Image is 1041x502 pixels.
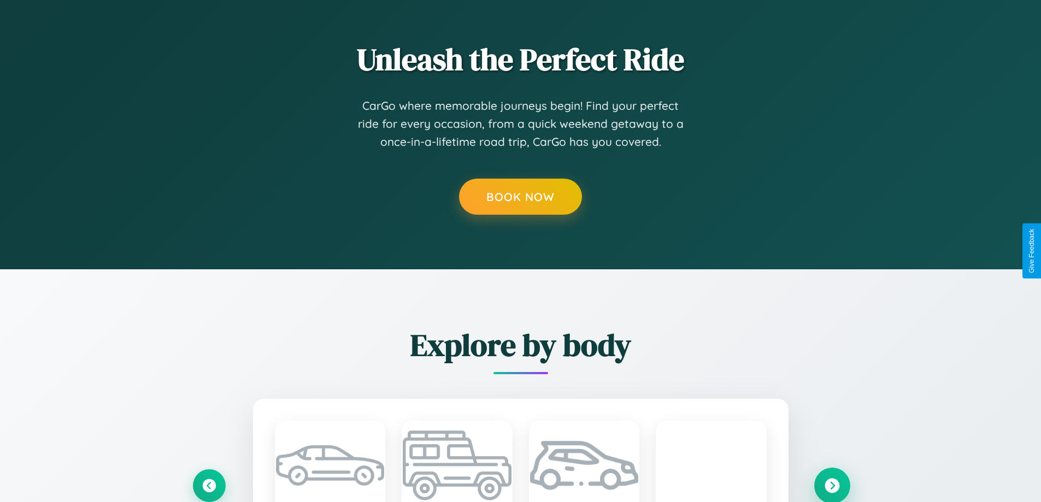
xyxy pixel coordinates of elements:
div: Give Feedback [1028,229,1036,273]
h2: Explore by body [193,324,849,366]
button: Book Now [459,179,582,215]
h2: Unleash the Perfect Ride [193,38,849,80]
p: CarGo where memorable journeys begin! Find your perfect ride for every occasion, from a quick wee... [357,97,685,151]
